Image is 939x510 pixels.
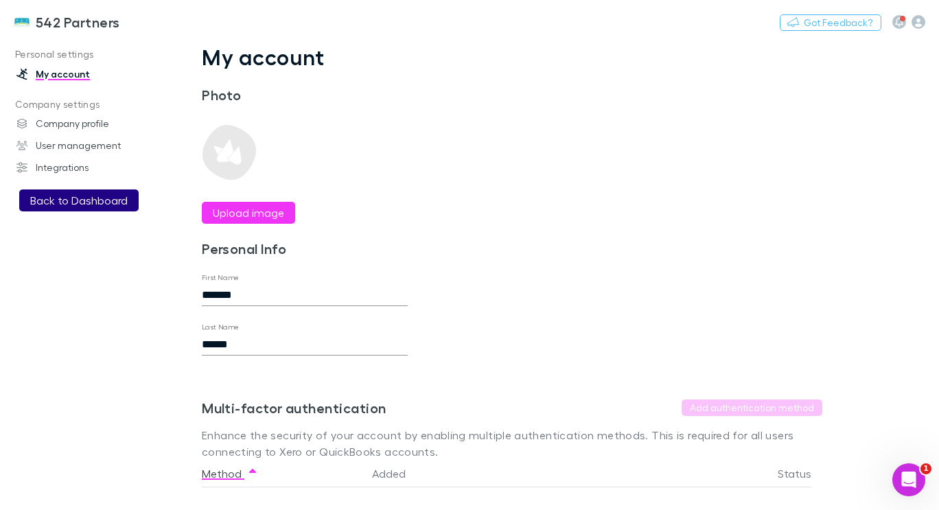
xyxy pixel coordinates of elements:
[202,240,408,257] h3: Personal Info
[202,322,240,332] label: Last Name
[778,460,828,487] button: Status
[14,14,30,30] img: 542 Partners's Logo
[19,189,139,211] button: Back to Dashboard
[780,14,881,31] button: Got Feedback?
[36,14,120,30] h3: 542 Partners
[202,86,408,103] h3: Photo
[892,463,925,496] iframe: Intercom live chat
[372,460,422,487] button: Added
[5,5,128,38] a: 542 Partners
[202,202,295,224] button: Upload image
[3,96,176,113] p: Company settings
[3,63,176,85] a: My account
[3,46,176,63] p: Personal settings
[202,273,240,283] label: First Name
[3,157,176,178] a: Integrations
[3,113,176,135] a: Company profile
[213,205,284,221] label: Upload image
[202,125,257,180] img: Preview
[202,460,258,487] button: Method
[202,427,822,460] p: Enhance the security of your account by enabling multiple authentication methods. This is require...
[202,44,822,70] h1: My account
[3,135,176,157] a: User management
[202,399,386,416] h3: Multi-factor authentication
[920,463,931,474] span: 1
[682,399,822,416] button: Add authentication method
